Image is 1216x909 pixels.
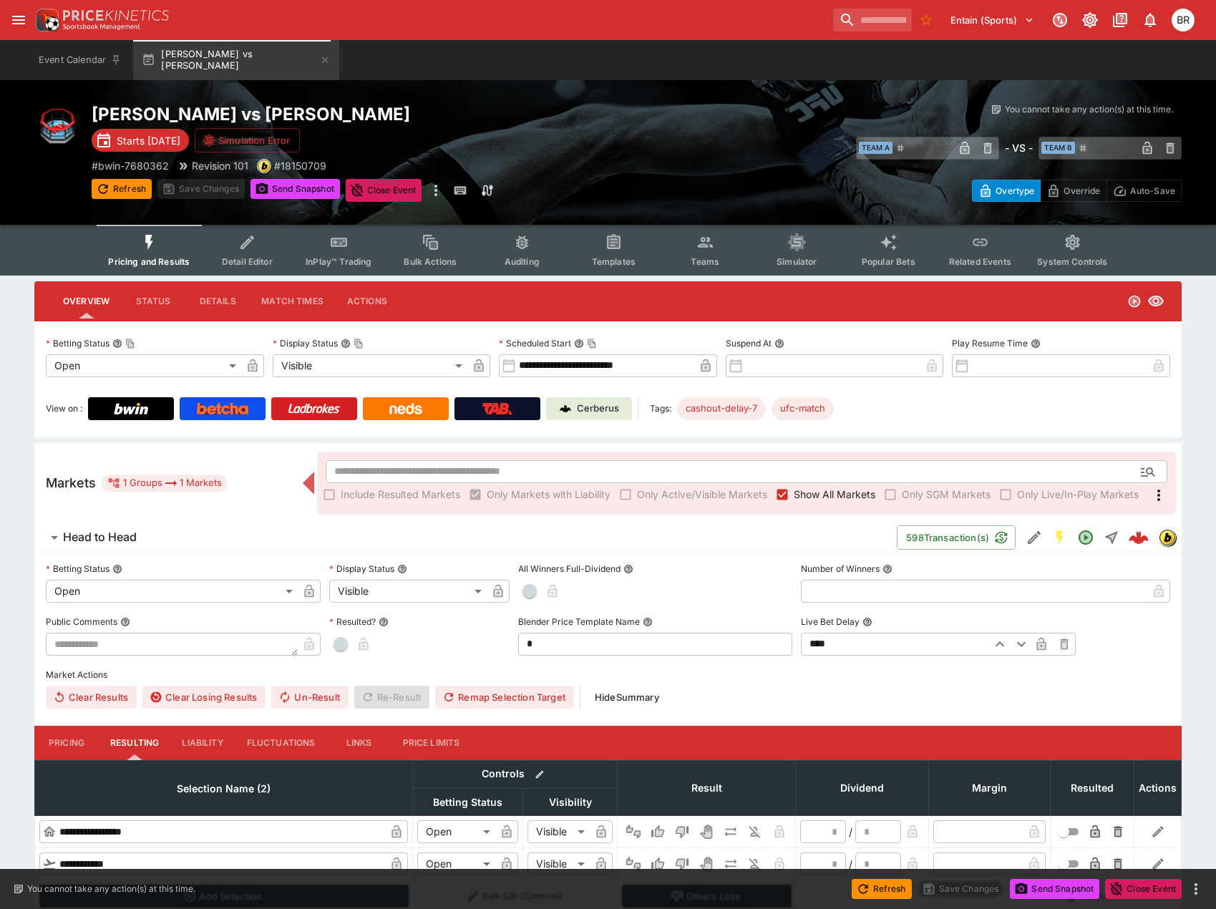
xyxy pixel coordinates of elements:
[902,487,991,502] span: Only SGM Markets
[389,403,422,414] img: Neds
[63,10,169,21] img: PriceKinetics
[646,852,669,875] button: Win
[251,179,340,199] button: Send Snapshot
[379,617,389,627] button: Resulted?
[329,616,376,628] p: Resulted?
[288,403,340,414] img: Ladbrokes
[63,24,140,30] img: Sportsbook Management
[391,726,472,760] button: Price Limits
[329,563,394,575] p: Display Status
[527,852,590,875] div: Visible
[695,852,718,875] button: Void
[354,339,364,349] button: Copy To Clipboard
[691,256,719,267] span: Teams
[92,179,152,199] button: Refresh
[487,487,611,502] span: Only Markets with Liability
[258,160,271,172] img: bwin.png
[1041,142,1075,154] span: Team B
[1105,879,1182,899] button: Close Event
[546,397,632,420] a: Cerberus
[46,397,82,420] label: View on :
[250,284,335,319] button: Match Times
[46,475,96,491] h5: Markets
[1037,256,1107,267] span: System Controls
[952,337,1028,349] p: Play Resume Time
[972,180,1182,202] div: Start From
[1017,487,1139,502] span: Only Live/In-Play Markets
[1040,180,1106,202] button: Override
[1129,528,1149,548] div: a7a0e3d2-90ec-4fd7-907f-7aabd432e418
[801,616,860,628] p: Live Bet Delay
[1005,103,1173,116] p: You cannot take any action(s) at this time.
[46,354,241,377] div: Open
[1129,528,1149,548] img: logo-cerberus--red.svg
[1137,7,1163,33] button: Notifications
[46,580,298,603] div: Open
[1021,525,1047,550] button: Edit Detail
[897,525,1016,550] button: 598Transaction(s)
[192,158,248,173] p: Revision 101
[915,9,938,31] button: No Bookmarks
[1167,4,1199,36] button: Ben Raymond
[99,726,170,760] button: Resulting
[650,397,671,420] label: Tags:
[271,686,348,709] button: Un-Result
[618,760,796,815] th: Result
[1051,760,1134,815] th: Resulted
[341,339,351,349] button: Display StatusCopy To Clipboard
[499,337,571,349] p: Scheduled Start
[1159,530,1175,545] img: bwin
[677,402,766,416] span: cashout-delay-7
[505,256,540,267] span: Auditing
[125,339,135,349] button: Copy To Clipboard
[677,397,766,420] div: Betting Target: cerberus
[1047,7,1073,33] button: Connected to PK
[1010,879,1099,899] button: Send Snapshot
[592,256,636,267] span: Templates
[774,339,784,349] button: Suspend At
[574,339,584,349] button: Scheduled StartCopy To Clipboard
[1135,459,1161,485] button: Open
[1005,140,1033,155] h6: - VS -
[530,765,549,784] button: Bulk edit
[1107,7,1133,33] button: Documentation
[34,103,80,149] img: mma.png
[222,256,273,267] span: Detail Editor
[435,686,574,709] button: Remap Selection Target
[34,726,99,760] button: Pricing
[849,857,852,872] div: /
[1187,880,1205,898] button: more
[777,256,817,267] span: Simulator
[794,487,875,502] span: Show All Markets
[527,820,590,843] div: Visible
[1047,525,1073,550] button: SGM Enabled
[354,686,429,709] span: Re-Result
[27,883,195,895] p: You cannot take any action(s) at this time.
[341,487,460,502] span: Include Resulted Markets
[1073,525,1099,550] button: Open
[63,530,137,545] h6: Head to Head
[623,564,633,574] button: All Winners Full-Dividend
[114,403,148,414] img: Bwin
[31,6,60,34] img: PriceKinetics Logo
[274,158,326,173] p: Copy To Clipboard
[327,726,391,760] button: Links
[695,820,718,843] button: Void
[329,580,487,603] div: Visible
[46,337,110,349] p: Betting Status
[417,852,495,875] div: Open
[46,563,110,575] p: Betting Status
[46,686,137,709] button: Clear Results
[306,256,371,267] span: InPlay™ Trading
[1031,339,1041,349] button: Play Resume Time
[185,284,250,319] button: Details
[97,225,1119,276] div: Event type filters
[996,183,1034,198] p: Overtype
[235,726,327,760] button: Fluctuations
[335,284,399,319] button: Actions
[34,523,897,552] button: Head to Head
[92,158,169,173] p: Copy To Clipboard
[796,760,929,815] th: Dividend
[142,686,266,709] button: Clear Losing Results
[161,780,286,797] span: Selection Name (2)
